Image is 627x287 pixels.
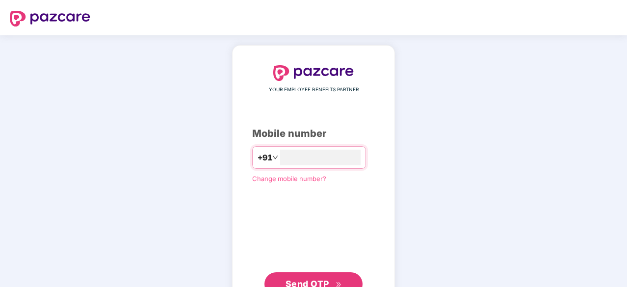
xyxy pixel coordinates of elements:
span: YOUR EMPLOYEE BENEFITS PARTNER [269,86,359,94]
img: logo [273,65,354,81]
div: Mobile number [252,126,375,141]
a: Change mobile number? [252,175,326,183]
img: logo [10,11,90,26]
span: +91 [258,152,272,164]
span: down [272,155,278,160]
